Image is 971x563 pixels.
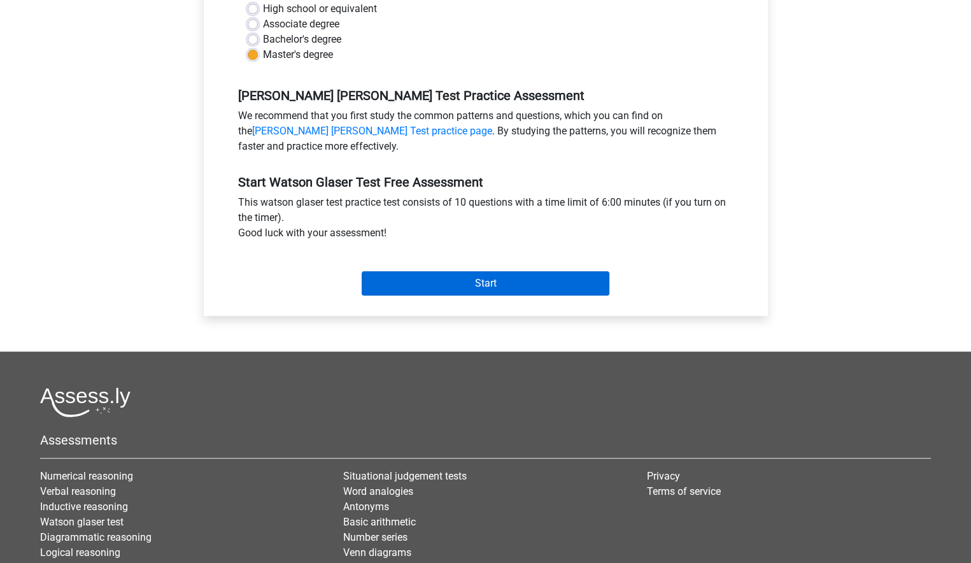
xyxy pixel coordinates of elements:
a: [PERSON_NAME] [PERSON_NAME] Test practice page [252,125,492,137]
h5: [PERSON_NAME] [PERSON_NAME] Test Practice Assessment [238,88,734,103]
a: Logical reasoning [40,546,120,559]
label: Master's degree [263,47,333,62]
div: This watson glaser test practice test consists of 10 questions with a time limit of 6:00 minutes ... [229,195,743,246]
a: Situational judgement tests [343,470,467,482]
a: Venn diagrams [343,546,411,559]
a: Word analogies [343,485,413,497]
a: Terms of service [647,485,721,497]
a: Numerical reasoning [40,470,133,482]
label: Bachelor's degree [263,32,341,47]
a: Basic arithmetic [343,516,416,528]
a: Verbal reasoning [40,485,116,497]
h5: Start Watson Glaser Test Free Assessment [238,175,734,190]
a: Privacy [647,470,680,482]
h5: Assessments [40,432,931,448]
input: Start [362,271,609,296]
a: Number series [343,531,408,543]
a: Antonyms [343,501,389,513]
label: High school or equivalent [263,1,377,17]
a: Watson glaser test [40,516,124,528]
a: Diagrammatic reasoning [40,531,152,543]
img: Assessly logo [40,387,131,417]
a: Inductive reasoning [40,501,128,513]
div: We recommend that you first study the common patterns and questions, which you can find on the . ... [229,108,743,159]
label: Associate degree [263,17,339,32]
